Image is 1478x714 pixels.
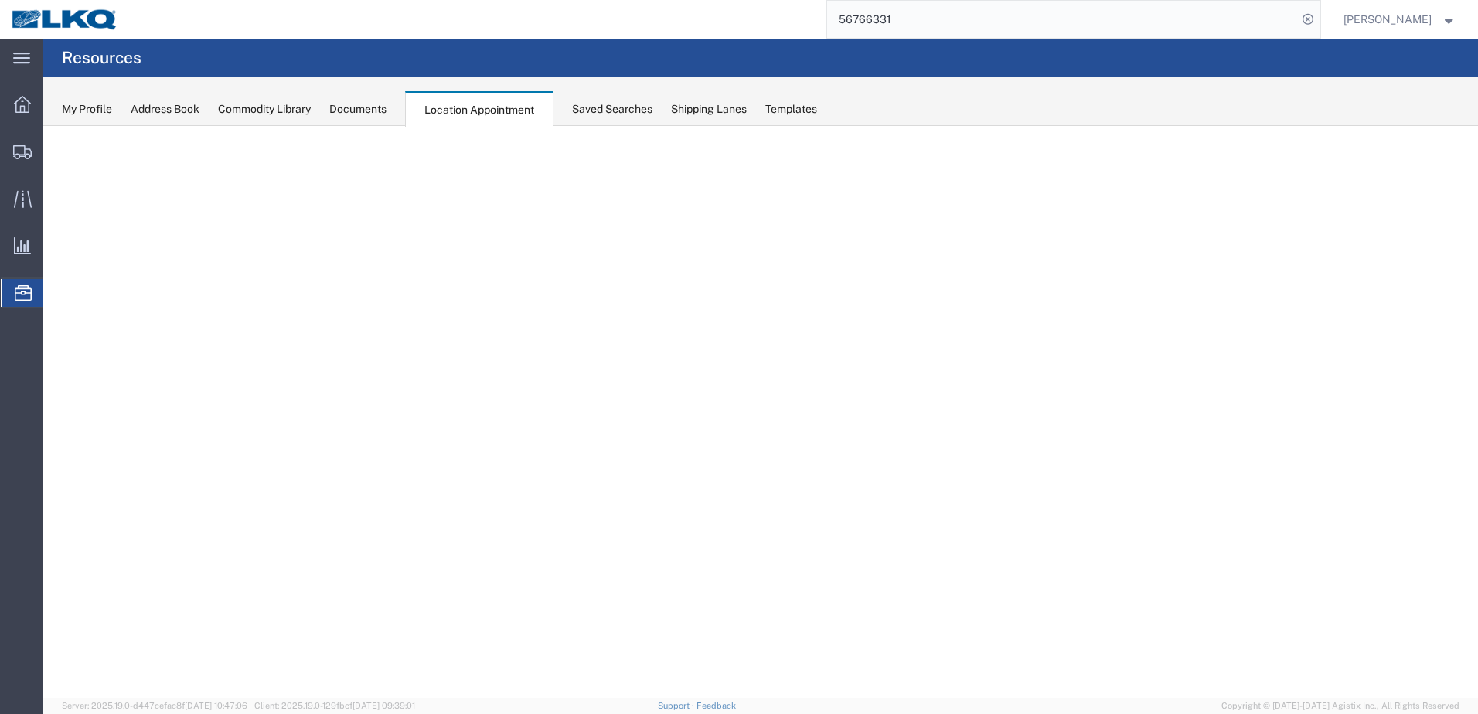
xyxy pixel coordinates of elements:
span: Client: 2025.19.0-129fbcf [254,701,415,710]
a: Feedback [696,701,736,710]
h4: Resources [62,39,141,77]
div: Shipping Lanes [671,101,747,117]
button: [PERSON_NAME] [1343,10,1457,29]
span: Copyright © [DATE]-[DATE] Agistix Inc., All Rights Reserved [1221,699,1459,712]
div: Commodity Library [218,101,311,117]
span: Adrienne Brown [1343,11,1432,28]
div: Documents [329,101,387,117]
iframe: FS Legacy Container [43,126,1478,698]
div: Location Appointment [405,91,553,127]
input: Search for shipment number, reference number [827,1,1297,38]
span: [DATE] 09:39:01 [352,701,415,710]
div: Saved Searches [572,101,652,117]
div: Address Book [131,101,199,117]
span: [DATE] 10:47:06 [185,701,247,710]
img: logo [11,8,119,31]
span: Server: 2025.19.0-d447cefac8f [62,701,247,710]
div: Templates [765,101,817,117]
div: My Profile [62,101,112,117]
a: Support [658,701,696,710]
